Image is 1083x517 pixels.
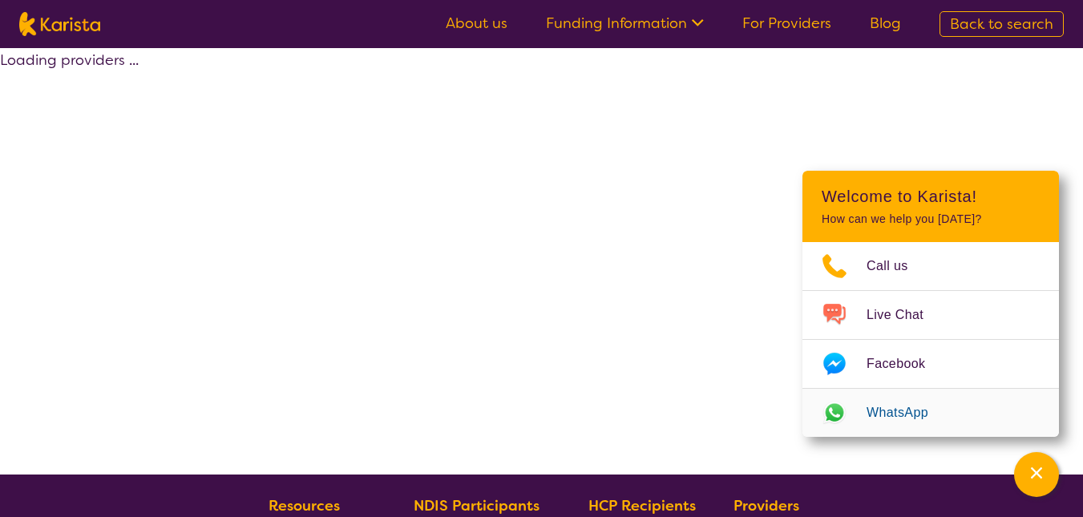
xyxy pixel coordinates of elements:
[733,496,799,515] b: Providers
[867,352,944,376] span: Facebook
[822,212,1040,226] p: How can we help you [DATE]?
[588,496,696,515] b: HCP Recipients
[802,389,1059,437] a: Web link opens in a new tab.
[870,14,901,33] a: Blog
[822,187,1040,206] h2: Welcome to Karista!
[414,496,539,515] b: NDIS Participants
[19,12,100,36] img: Karista logo
[867,401,948,425] span: WhatsApp
[546,14,704,33] a: Funding Information
[269,496,340,515] b: Resources
[950,14,1053,34] span: Back to search
[867,254,927,278] span: Call us
[802,171,1059,437] div: Channel Menu
[867,303,943,327] span: Live Chat
[1014,452,1059,497] button: Channel Menu
[802,242,1059,437] ul: Choose channel
[742,14,831,33] a: For Providers
[940,11,1064,37] a: Back to search
[446,14,507,33] a: About us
